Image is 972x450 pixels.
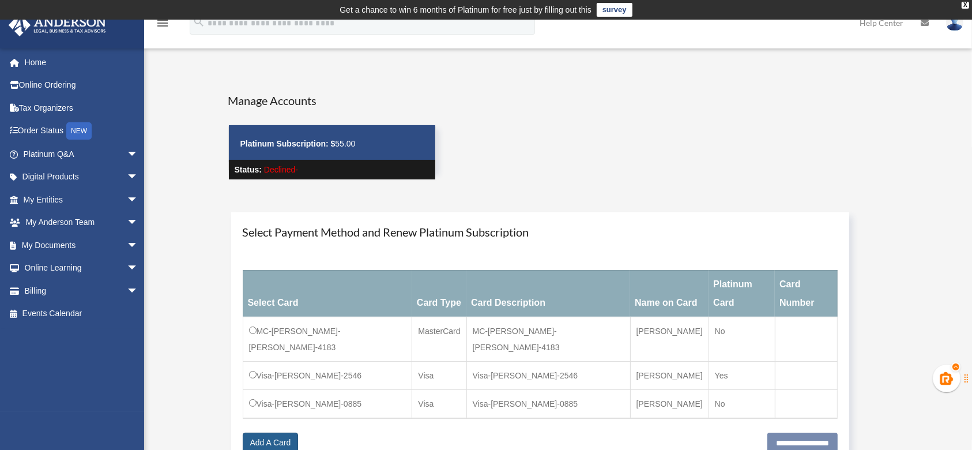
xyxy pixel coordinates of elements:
[243,317,412,361] td: MC-[PERSON_NAME]-[PERSON_NAME]-4183
[412,389,466,418] td: Visa
[630,270,709,317] th: Name on Card
[228,92,436,108] h4: Manage Accounts
[127,188,150,212] span: arrow_drop_down
[8,96,156,119] a: Tax Organizers
[156,16,169,30] i: menu
[466,389,630,418] td: Visa-[PERSON_NAME]-0885
[709,361,775,389] td: Yes
[235,165,262,174] strong: Status:
[412,317,466,361] td: MasterCard
[8,257,156,280] a: Online Learningarrow_drop_down
[243,361,412,389] td: Visa-[PERSON_NAME]-2546
[127,166,150,189] span: arrow_drop_down
[630,317,709,361] td: [PERSON_NAME]
[127,257,150,280] span: arrow_drop_down
[156,20,169,30] a: menu
[709,270,775,317] th: Platinum Card
[8,166,156,189] a: Digital Productsarrow_drop_down
[127,211,150,235] span: arrow_drop_down
[8,279,156,302] a: Billingarrow_drop_down
[8,302,156,325] a: Events Calendar
[340,3,592,17] div: Get a chance to win 6 months of Platinum for free just by filling out this
[243,389,412,418] td: Visa-[PERSON_NAME]-0885
[962,2,969,9] div: close
[8,142,156,166] a: Platinum Q&Aarrow_drop_down
[630,389,709,418] td: [PERSON_NAME]
[240,137,424,151] p: 55.00
[66,122,92,140] div: NEW
[240,139,336,148] strong: Platinum Subscription: $
[264,165,298,174] span: Declined-
[5,14,110,36] img: Anderson Advisors Platinum Portal
[775,270,837,317] th: Card Number
[8,211,156,234] a: My Anderson Teamarrow_drop_down
[946,14,963,31] img: User Pic
[8,74,156,97] a: Online Ordering
[466,317,630,361] td: MC-[PERSON_NAME]-[PERSON_NAME]-4183
[193,16,205,28] i: search
[8,119,156,143] a: Order StatusNEW
[466,361,630,389] td: Visa-[PERSON_NAME]-2546
[630,361,709,389] td: [PERSON_NAME]
[8,188,156,211] a: My Entitiesarrow_drop_down
[127,234,150,257] span: arrow_drop_down
[412,270,466,317] th: Card Type
[597,3,632,17] a: survey
[709,389,775,418] td: No
[127,142,150,166] span: arrow_drop_down
[243,270,412,317] th: Select Card
[243,224,838,240] h4: Select Payment Method and Renew Platinum Subscription
[127,279,150,303] span: arrow_drop_down
[466,270,630,317] th: Card Description
[412,361,466,389] td: Visa
[709,317,775,361] td: No
[8,51,156,74] a: Home
[8,234,156,257] a: My Documentsarrow_drop_down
